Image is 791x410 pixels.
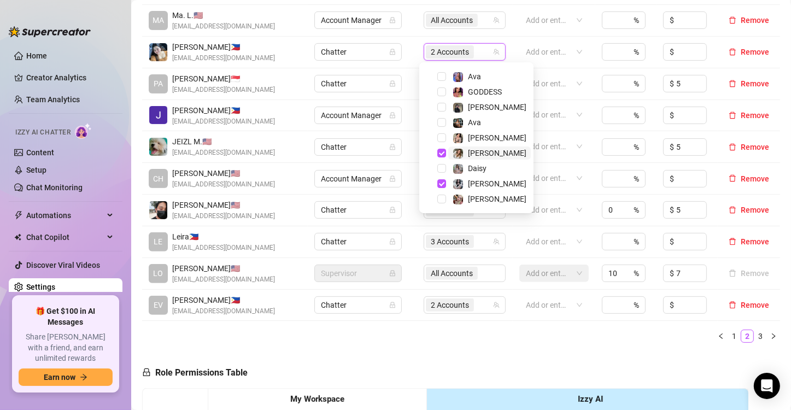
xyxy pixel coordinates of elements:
img: logo-BBDzfeDw.svg [9,26,91,37]
span: delete [729,80,736,87]
span: All Accounts [431,14,473,26]
img: Sheina Gorriceta [149,43,167,61]
span: lock [389,270,396,277]
img: Ava [453,118,463,128]
span: Remove [741,143,769,151]
img: Chat Copilot [14,233,21,241]
span: lock [142,368,151,377]
span: team [493,238,500,245]
span: Select tree node [437,103,446,112]
span: Select tree node [437,118,446,127]
span: [EMAIL_ADDRESS][DOMAIN_NAME] [172,306,275,317]
span: Remove [741,206,769,214]
span: Chatter [321,44,395,60]
span: Automations [26,207,104,224]
img: John Lhester [149,106,167,124]
span: LO [154,267,163,279]
a: 2 [741,330,753,342]
span: Remove [741,301,769,309]
span: delete [729,143,736,151]
span: Chatter [321,75,395,92]
span: Account Manager [321,107,395,124]
span: [EMAIL_ADDRESS][DOMAIN_NAME] [172,243,275,253]
span: 🎁 Get $100 in AI Messages [19,306,113,327]
button: Remove [724,14,774,27]
span: Select tree node [437,149,446,157]
button: Remove [724,172,774,185]
img: Paige [453,149,463,159]
a: Creator Analytics [26,69,114,86]
button: Earn nowarrow-right [19,368,113,386]
button: Remove [724,140,774,154]
img: john kenneth santillan [149,201,167,219]
span: Remove [741,237,769,246]
span: team [493,49,500,55]
span: lock [389,49,396,55]
span: LE [154,236,163,248]
span: Remove [741,174,769,183]
span: lock [389,238,396,245]
li: 3 [754,330,767,343]
button: left [714,330,728,343]
button: Remove [724,267,774,280]
span: MA [153,14,164,26]
span: Select tree node [437,164,446,173]
span: [PERSON_NAME] 🇵🇭 [172,104,275,116]
span: Chatter [321,233,395,250]
img: Ava [453,72,463,82]
li: 2 [741,330,754,343]
span: 2 Accounts [431,299,469,311]
span: [EMAIL_ADDRESS][DOMAIN_NAME] [172,148,275,158]
img: AI Chatter [75,123,92,139]
span: [EMAIL_ADDRESS][DOMAIN_NAME] [172,116,275,127]
span: [PERSON_NAME] 🇵🇭 [172,41,275,53]
span: [PERSON_NAME] [468,149,526,157]
span: [PERSON_NAME] 🇺🇸 [172,262,275,274]
span: 3 Accounts [431,236,469,248]
span: delete [729,301,736,309]
li: Next Page [767,330,780,343]
strong: My Workspace [290,394,344,404]
span: 2 Accounts [426,298,474,312]
span: Chatter [321,139,395,155]
span: [EMAIL_ADDRESS][DOMAIN_NAME] [172,211,275,221]
span: Remove [741,48,769,56]
span: right [770,333,777,339]
span: Select tree node [437,87,446,96]
span: [EMAIL_ADDRESS][DOMAIN_NAME] [172,179,275,190]
img: Sadie [453,179,463,189]
span: Daisy [468,164,487,173]
span: Leira 🇵🇭 [172,231,275,243]
span: [PERSON_NAME] 🇺🇸 [172,199,275,211]
span: [PERSON_NAME] 🇺🇸 [172,167,275,179]
span: lock [389,17,396,24]
span: [EMAIL_ADDRESS][DOMAIN_NAME] [172,274,275,285]
span: Ava [468,72,481,81]
span: lock [389,144,396,150]
img: Daisy [453,164,463,174]
span: PA [154,78,163,90]
span: All Accounts [426,14,478,27]
div: Open Intercom Messenger [754,373,780,399]
span: Supervisor [321,265,395,282]
span: delete [729,48,736,56]
button: Remove [724,109,774,122]
img: JEIZL MALLARI [149,138,167,156]
span: EV [154,299,163,311]
span: Account Manager [321,171,395,187]
span: [EMAIL_ADDRESS][DOMAIN_NAME] [172,21,275,32]
span: Account Manager [321,12,395,28]
span: [PERSON_NAME] [468,195,526,203]
span: CH [153,173,163,185]
span: delete [729,112,736,119]
span: Select tree node [437,195,446,203]
span: [EMAIL_ADDRESS][DOMAIN_NAME] [172,53,275,63]
span: Remove [741,111,769,120]
span: delete [729,174,736,182]
a: Setup [26,166,46,174]
button: right [767,330,780,343]
span: Earn now [44,373,75,382]
a: Home [26,51,47,60]
a: 3 [754,330,766,342]
span: Select tree node [437,72,446,81]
